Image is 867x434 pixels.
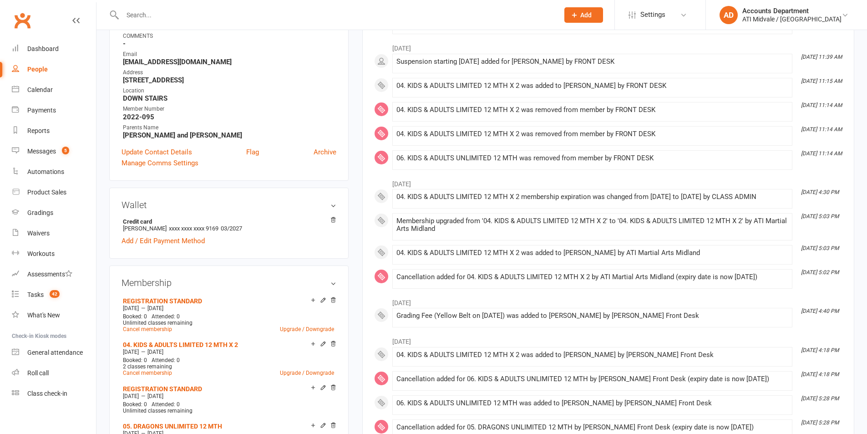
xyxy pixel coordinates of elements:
[123,349,139,355] span: [DATE]
[801,78,842,84] i: [DATE] 11:15 AM
[12,244,96,264] a: Workouts
[396,351,788,359] div: 04. KIDS & ADULTS LIMITED 12 MTH X 2 was added to [PERSON_NAME] by [PERSON_NAME] Front Desk
[801,395,839,402] i: [DATE] 5:28 PM
[801,308,839,314] i: [DATE] 4:40 PM
[801,189,839,195] i: [DATE] 4:30 PM
[801,371,839,378] i: [DATE] 4:18 PM
[123,105,336,113] div: Member Number
[12,121,96,141] a: Reports
[801,126,842,133] i: [DATE] 11:14 AM
[720,6,738,24] div: AD
[122,200,336,210] h3: Wallet
[801,245,839,251] i: [DATE] 5:03 PM
[123,131,336,139] strong: [PERSON_NAME] and [PERSON_NAME]
[122,278,336,288] h3: Membership
[27,390,67,397] div: Class check-in
[123,50,336,59] div: Email
[374,174,842,189] li: [DATE]
[27,209,53,216] div: Gradings
[27,168,64,175] div: Automations
[396,193,788,201] div: 04. KIDS & ADULTS LIMITED 12 MTH X 2 membership expiration was changed from [DATE] to [DATE] by C...
[50,290,60,298] span: 42
[120,9,553,21] input: Search...
[123,113,336,121] strong: 2022-095
[396,424,788,431] div: Cancellation added for 05. DRAGONS UNLIMITED 12 MTH by [PERSON_NAME] Front Desk (expiry date is n...
[122,158,198,168] a: Manage Comms Settings
[27,45,59,52] div: Dashboard
[27,250,55,257] div: Workouts
[27,86,53,93] div: Calendar
[12,383,96,404] a: Class kiosk mode
[12,162,96,182] a: Automations
[12,39,96,59] a: Dashboard
[123,297,202,305] a: REGISTRATION STANDARD
[580,11,592,19] span: Add
[801,347,839,353] i: [DATE] 4:18 PM
[12,100,96,121] a: Payments
[12,342,96,363] a: General attendance kiosk mode
[396,217,788,233] div: Membership upgraded from '04. KIDS & ADULTS LIMITED 12 MTH X 2' to '04. KIDS & ADULTS LIMITED 12 ...
[221,225,242,232] span: 03/2027
[27,291,44,298] div: Tasks
[123,341,238,348] a: 04. KIDS & ADULTS LIMITED 12 MTH X 2
[152,401,180,408] span: Attended: 0
[27,349,83,356] div: General attendance
[147,305,163,311] span: [DATE]
[121,348,336,356] div: —
[27,107,56,114] div: Payments
[396,399,788,407] div: 06. KIDS & ADULTS UNLIMITED 12 MTH was added to [PERSON_NAME] by [PERSON_NAME] Front Desk
[27,230,50,237] div: Waivers
[801,54,842,60] i: [DATE] 11:39 AM
[280,326,334,332] a: Upgrade / Downgrade
[123,370,172,376] a: Cancel membership
[123,123,336,132] div: Parents Name
[12,203,96,223] a: Gradings
[12,363,96,383] a: Roll call
[123,313,147,320] span: Booked: 0
[123,76,336,84] strong: [STREET_ADDRESS]
[12,305,96,326] a: What's New
[801,102,842,108] i: [DATE] 11:14 AM
[123,408,193,414] span: Unlimited classes remaining
[147,349,163,355] span: [DATE]
[396,375,788,383] div: Cancellation added for 06. KIDS & ADULTS UNLIMITED 12 MTH by [PERSON_NAME] Front Desk (expiry dat...
[123,363,172,370] span: 2 classes remaining
[742,7,842,15] div: Accounts Department
[396,58,788,66] div: Suspension starting [DATE] added for [PERSON_NAME] by FRONT DESK
[246,147,259,158] a: Flag
[11,9,34,32] a: Clubworx
[396,154,788,162] div: 06. KIDS & ADULTS UNLIMITED 12 MTH was removed from member by FRONT DESK
[396,82,788,90] div: 04. KIDS & ADULTS LIMITED 12 MTH X 2 was added to [PERSON_NAME] by FRONT DESK
[742,15,842,23] div: ATI Midvale / [GEOGRAPHIC_DATA]
[27,311,60,319] div: What's New
[123,393,139,399] span: [DATE]
[121,305,336,312] div: —
[396,249,788,257] div: 04. KIDS & ADULTS LIMITED 12 MTH X 2 was added to [PERSON_NAME] by ATI Martial Arts Midland
[123,87,336,95] div: Location
[27,66,48,73] div: People
[12,59,96,80] a: People
[280,370,334,376] a: Upgrade / Downgrade
[122,147,192,158] a: Update Contact Details
[12,223,96,244] a: Waivers
[801,269,839,276] i: [DATE] 5:02 PM
[12,285,96,305] a: Tasks 42
[123,305,139,311] span: [DATE]
[396,273,788,281] div: Cancellation added for 04. KIDS & ADULTS LIMITED 12 MTH X 2 by ATI Martial Arts Midland (expiry d...
[123,68,336,77] div: Address
[122,217,336,233] li: [PERSON_NAME]
[62,147,69,154] span: 5
[152,313,180,320] span: Attended: 0
[374,39,842,53] li: [DATE]
[123,401,147,408] span: Booked: 0
[122,235,205,246] a: Add / Edit Payment Method
[12,80,96,100] a: Calendar
[27,148,56,155] div: Messages
[27,189,66,196] div: Product Sales
[27,127,50,134] div: Reports
[169,225,218,232] span: xxxx xxxx xxxx 9169
[396,312,788,320] div: Grading Fee (Yellow Belt on [DATE]) was added to [PERSON_NAME] by [PERSON_NAME] Front Desk
[121,393,336,400] div: —
[564,7,603,23] button: Add
[801,419,839,426] i: [DATE] 5:28 PM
